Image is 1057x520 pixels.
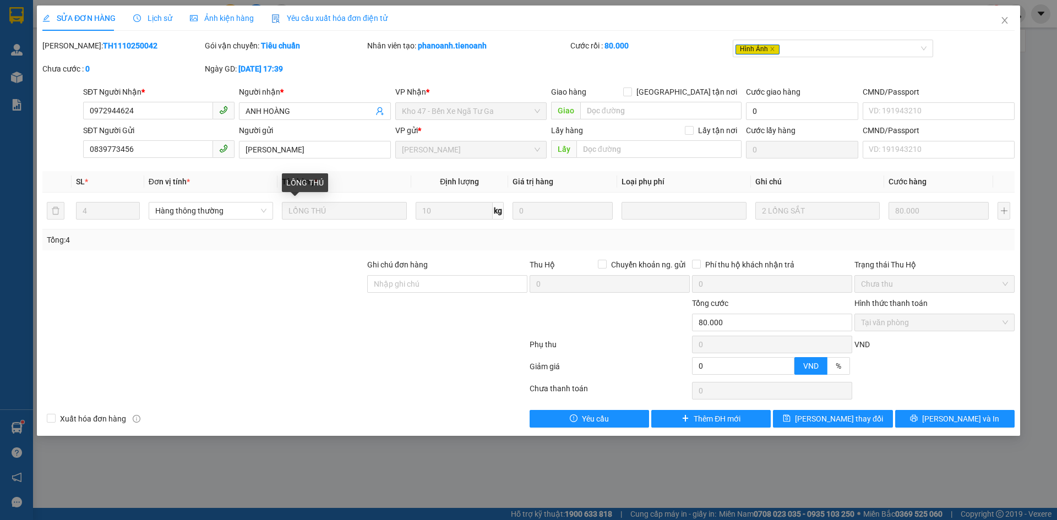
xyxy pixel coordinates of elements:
span: Kho 47 - Bến Xe Ngã Tư Ga [402,103,540,119]
input: Cước giao hàng [746,102,858,120]
button: save[PERSON_NAME] thay đổi [773,410,892,428]
span: user-add [375,107,384,116]
b: [DATE] 17:39 [238,64,283,73]
span: VND [803,362,819,370]
span: Định lượng [440,177,479,186]
div: CMND/Passport [863,124,1014,136]
span: save [783,414,791,423]
input: VD: Bàn, Ghế [282,202,406,220]
input: Ghi chú đơn hàng [367,275,527,293]
div: Chưa cước : [42,63,203,75]
span: SL [76,177,85,186]
span: Hình Ảnh [735,45,780,54]
div: Gói vận chuyển: [205,40,365,52]
span: close [1000,16,1009,25]
span: Chưa thu [861,276,1008,292]
b: phanoanh.tienoanh [418,41,487,50]
input: Dọc đường [576,140,742,158]
th: Loại phụ phí [617,171,750,193]
div: Chưa thanh toán [528,382,691,402]
span: Cước hàng [889,177,927,186]
span: SỬA ĐƠN HÀNG [42,14,116,23]
input: Ghi Chú [755,202,880,220]
span: Tổng cước [692,299,728,308]
span: Lấy tận nơi [694,124,742,136]
button: printer[PERSON_NAME] và In [895,410,1015,428]
div: Ngày GD: [205,63,365,75]
div: [PERSON_NAME]: [42,40,203,52]
span: phone [219,106,228,114]
span: [PERSON_NAME] thay đổi [795,413,883,425]
span: Tại văn phòng [861,314,1008,331]
span: close [770,46,775,52]
div: Tổng: 4 [47,234,408,246]
span: Phí thu hộ khách nhận trả [701,259,799,271]
span: edit [42,14,50,22]
button: Close [989,6,1020,36]
span: VP Nhận [395,87,426,96]
span: [PERSON_NAME] và In [922,413,999,425]
span: clock-circle [133,14,141,22]
div: Nhân viên tạo: [367,40,568,52]
span: Giao hàng [551,87,586,96]
div: Phụ thu [528,338,691,358]
div: Cước rồi : [570,40,731,52]
button: plusThêm ĐH mới [651,410,771,428]
span: VND [854,340,870,349]
span: plus [682,414,689,423]
input: 0 [513,202,613,220]
span: Thêm ĐH mới [694,413,740,425]
span: [GEOGRAPHIC_DATA] tận nơi [632,86,742,98]
span: Lấy hàng [551,126,583,135]
span: phone [219,144,228,153]
span: Thu Hộ [530,260,555,269]
span: Yêu cầu [582,413,609,425]
span: Yêu cầu xuất hóa đơn điện tử [271,14,388,23]
b: Tiêu chuẩn [261,41,300,50]
span: Ảnh kiện hàng [190,14,254,23]
span: info-circle [133,415,140,423]
div: SĐT Người Gửi [83,124,235,136]
input: Cước lấy hàng [746,141,858,158]
button: plus [998,202,1010,220]
span: Đơn vị tính [149,177,190,186]
b: 80.000 [604,41,629,50]
span: printer [910,414,918,423]
div: Người nhận [239,86,390,98]
span: Cư Kuin [402,141,540,158]
span: picture [190,14,198,22]
label: Cước lấy hàng [746,126,796,135]
button: exclamation-circleYêu cầu [530,410,649,428]
b: 0 [85,64,90,73]
div: VP gửi [395,124,547,136]
span: % [836,362,841,370]
span: Giá trị hàng [513,177,553,186]
span: Hàng thông thường [155,202,266,219]
label: Cước giao hàng [746,87,800,96]
img: icon [271,14,280,23]
span: kg [493,202,504,220]
div: CMND/Passport [863,86,1014,98]
span: Xuất hóa đơn hàng [56,413,130,425]
span: Tên hàng [282,177,318,186]
span: exclamation-circle [570,414,577,423]
span: Giao [551,102,580,119]
label: Ghi chú đơn hàng [367,260,428,269]
button: delete [47,202,64,220]
div: Trạng thái Thu Hộ [854,259,1015,271]
th: Ghi chú [751,171,884,193]
span: Chuyển khoản ng. gửi [607,259,690,271]
span: Lấy [551,140,576,158]
input: 0 [889,202,989,220]
label: Hình thức thanh toán [854,299,928,308]
div: Người gửi [239,124,390,136]
span: Lịch sử [133,14,172,23]
div: SĐT Người Nhận [83,86,235,98]
input: Dọc đường [580,102,742,119]
div: Giảm giá [528,360,691,380]
b: TH1110250042 [103,41,157,50]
